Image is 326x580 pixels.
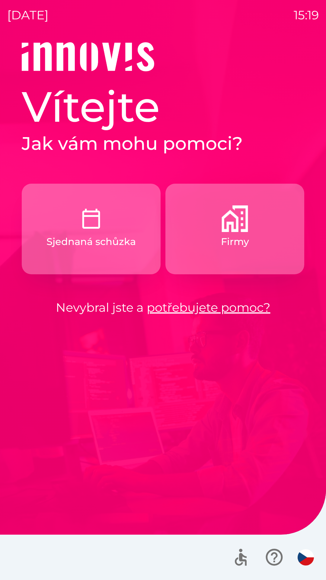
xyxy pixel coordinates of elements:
h2: Jak vám mohu pomoci? [22,132,304,155]
img: Logo [22,42,304,71]
a: potřebujete pomoc? [147,300,270,315]
button: Sjednaná schůzka [22,184,161,274]
img: c9327dbc-1a48-4f3f-9883-117394bbe9e6.png [78,205,104,232]
img: 9a63d080-8abe-4a1b-b674-f4d7141fb94c.png [222,205,248,232]
img: cs flag [298,549,314,565]
p: Firmy [221,234,249,249]
p: [DATE] [7,6,49,24]
h1: Vítejte [22,81,304,132]
button: Firmy [165,184,304,274]
p: Sjednaná schůzka [46,234,136,249]
p: 15:19 [294,6,319,24]
p: Nevybral jste a [22,298,304,317]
